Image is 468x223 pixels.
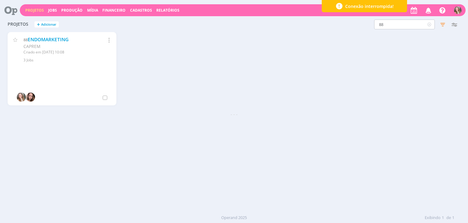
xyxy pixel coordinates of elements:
button: Relatórios [154,8,181,13]
button: Financeiro [101,8,127,13]
a: Produção [61,8,83,13]
img: G [454,6,462,14]
input: Busca [374,20,435,29]
button: G [454,5,462,16]
span: Adicionar [41,23,56,27]
button: +Adicionar [34,21,59,28]
span: + [37,21,40,28]
span: de [446,215,451,221]
button: Mídia [85,8,100,13]
a: Relatórios [156,8,179,13]
div: Criado em [DATE] 10:08 [23,49,95,55]
span: 1 [442,215,444,221]
span: Conexão interrompida! [345,3,394,9]
div: 3 Jobs [23,57,109,63]
span: 1 [452,215,454,221]
button: Jobs [46,8,59,13]
img: T [26,93,35,102]
img: G [17,93,26,102]
button: Projetos [23,8,46,13]
a: Projetos [25,8,44,13]
span: Exibindo [425,215,441,221]
button: Cadastros [128,8,154,13]
span: 88 [23,37,28,42]
a: Mídia [87,8,98,13]
a: Financeiro [102,8,126,13]
span: Cadastros [130,8,152,13]
span: CAPREM [23,43,41,49]
a: ENDOMARKETING [28,36,69,43]
span: Projetos [8,22,28,27]
a: Jobs [48,8,57,13]
button: Produção [59,8,84,13]
div: - - - [5,111,463,117]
